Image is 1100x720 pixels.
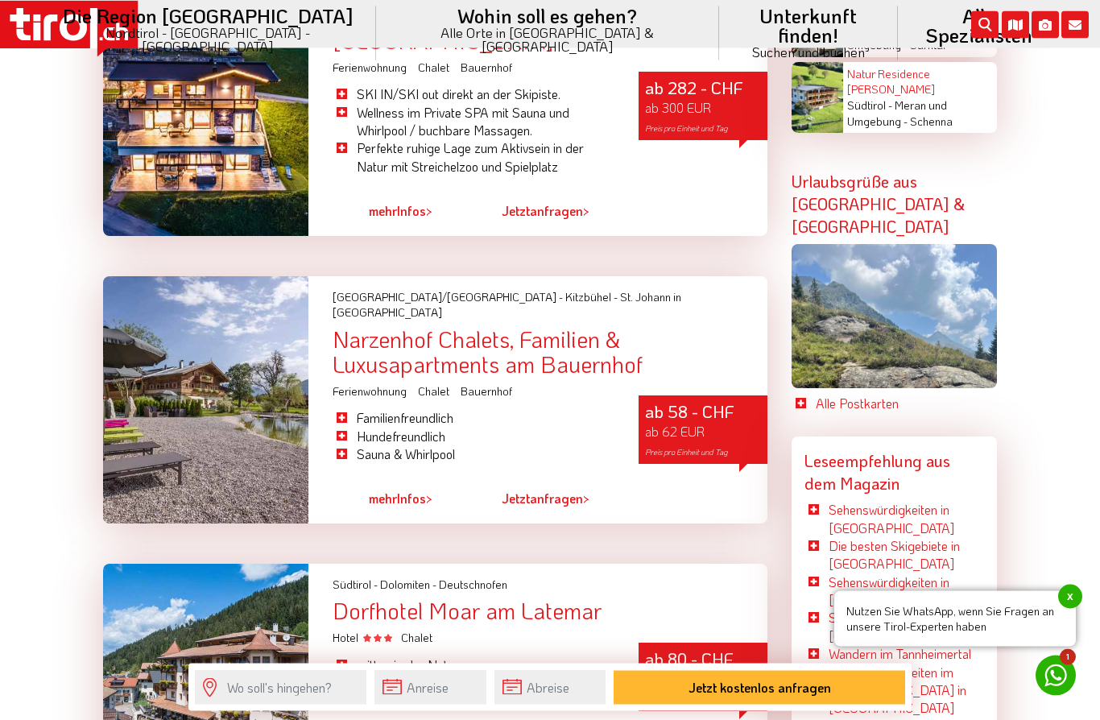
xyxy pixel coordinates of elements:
[333,290,563,305] span: [GEOGRAPHIC_DATA]/[GEOGRAPHIC_DATA] -
[502,481,589,518] a: Jetztanfragen>
[333,384,411,399] span: Ferienwohnung
[333,446,614,464] li: Sauna & Whirlpool
[829,610,954,644] a: Sehenswürdigkeiten in [GEOGRAPHIC_DATA]
[502,193,589,230] a: Jetztanfragen>
[426,203,432,220] span: >
[645,424,705,441] span: ab 62 EUR
[565,290,618,305] span: Kitzbühel -
[418,384,454,399] span: Chalet
[333,631,395,646] span: Hotel
[395,26,700,53] small: Alle Orte in [GEOGRAPHIC_DATA] & [GEOGRAPHIC_DATA]
[380,577,436,593] span: Dolomiten -
[614,671,905,705] button: Jetzt kostenlos anfragen
[333,328,767,378] div: Narzenhof Chalets, Familien & Luxusapartments am Bauernhof
[333,428,614,446] li: Hundefreundlich
[847,67,935,98] a: Natur Residence [PERSON_NAME]
[1060,649,1076,665] span: 1
[645,124,728,134] span: Preis pro Einheit und Tag
[829,538,960,573] a: Die besten Skigebiete in [GEOGRAPHIC_DATA]
[461,384,515,399] span: Bauernhof
[333,577,378,593] span: Südtirol -
[639,643,767,712] div: ab 80 - CHF
[333,410,614,428] li: Familienfreundlich
[369,490,397,507] span: mehr
[847,98,892,114] span: Südtirol -
[333,657,614,675] li: mitten in der Natur
[502,203,530,220] span: Jetzt
[369,193,432,230] a: mehrInfos>
[910,114,953,130] span: Schenna
[333,86,614,104] li: SKI IN/SKI out direkt an der Skipiste.
[645,448,728,458] span: Preis pro Einheit und Tag
[333,140,614,176] li: Perfekte ruhige Lage zum Aktivsein in der Natur mit Streichelzoo und Spielplatz
[804,451,950,494] strong: Leseempfehlung aus dem Magazin
[1032,11,1059,39] i: Fotogalerie
[829,502,954,536] a: Sehenswürdigkeiten in [GEOGRAPHIC_DATA]
[829,574,954,609] a: Sehenswürdigkeiten in [GEOGRAPHIC_DATA]
[792,172,965,238] strong: Urlaubsgrüße aus [GEOGRAPHIC_DATA] & [GEOGRAPHIC_DATA]
[195,670,366,705] input: Wo soll's hingehen?
[1036,656,1076,696] a: 1 Nutzen Sie WhatsApp, wenn Sie Fragen an unsere Tirol-Experten habenx
[1058,585,1082,609] span: x
[401,631,435,646] span: Chalet
[834,591,1076,647] span: Nutzen Sie WhatsApp, wenn Sie Fragen an unsere Tirol-Experten haben
[333,290,681,321] span: St. Johann in [GEOGRAPHIC_DATA]
[60,26,357,53] small: Nordtirol - [GEOGRAPHIC_DATA] - [GEOGRAPHIC_DATA]
[426,490,432,507] span: >
[333,599,767,624] div: Dorfhotel Moar am Latemar
[502,490,530,507] span: Jetzt
[1061,11,1089,39] i: Kontakt
[333,105,614,141] li: Wellness im Private SPA mit Sauna und Whirlpool / buchbare Massagen.
[369,203,397,220] span: mehr
[829,646,971,663] a: Wandern im Tannheimertal
[816,395,997,413] a: Alle Postkarten
[439,577,507,593] span: Deutschnofen
[639,72,767,141] div: ab 282 - CHF
[1002,11,1029,39] i: Karte öffnen
[369,481,432,518] a: mehrInfos>
[639,396,767,465] div: ab 58 - CHF
[847,98,947,130] span: Meran und Umgebung -
[583,203,589,220] span: >
[583,490,589,507] span: >
[374,670,486,705] input: Anreise
[645,100,711,117] span: ab 300 EUR
[494,670,606,705] input: Abreise
[738,45,879,59] small: Suchen und buchen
